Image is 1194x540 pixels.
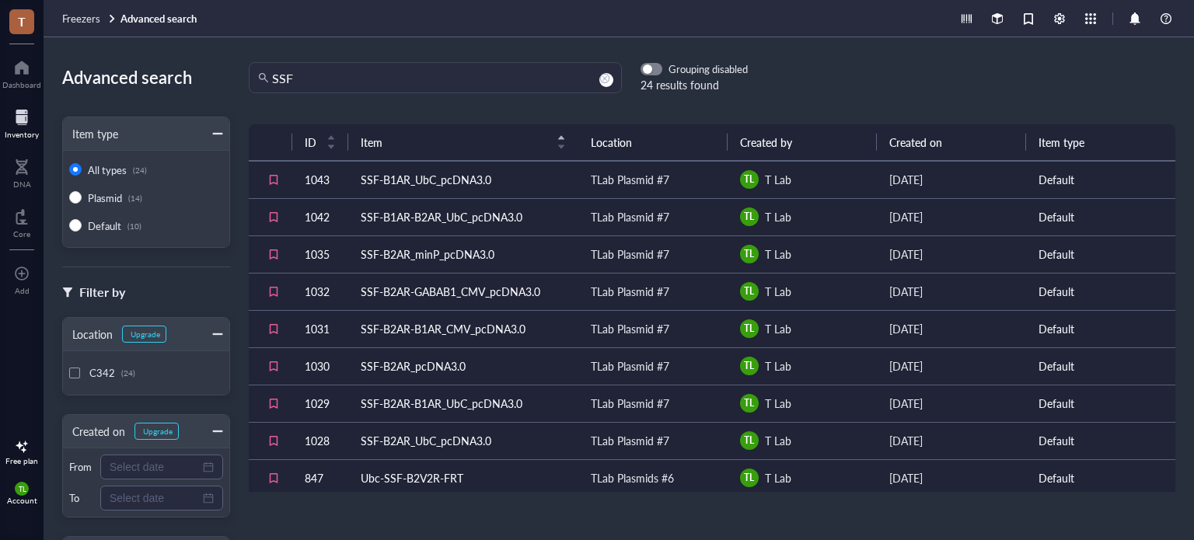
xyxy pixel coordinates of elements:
div: Account [7,496,37,505]
span: TL [18,485,26,493]
span: ID [305,134,317,151]
div: TLab Plasmid #7 [591,171,669,188]
span: T [18,12,26,31]
th: ID [292,124,348,161]
div: [DATE] [889,246,1014,263]
div: (14) [128,193,142,203]
div: TLab Plasmids #6 [591,469,674,486]
th: Item [348,124,578,161]
span: Default [88,218,121,233]
span: TL [744,359,754,373]
div: Location [63,326,113,343]
td: Default [1026,422,1175,459]
span: T Lab [765,395,791,411]
span: Item [361,134,547,151]
td: 1032 [292,273,348,310]
div: [DATE] [889,469,1014,486]
span: TL [744,284,754,298]
span: T Lab [765,358,791,374]
div: [DATE] [889,283,1014,300]
span: T Lab [765,470,791,486]
div: TLab Plasmid #7 [591,320,669,337]
td: 1030 [292,347,348,385]
span: All types [88,162,127,177]
div: (24) [121,368,135,378]
th: Created by [728,124,877,161]
td: SSF-B2AR_UbC_pcDNA3.0 [348,422,578,459]
div: Dashboard [2,80,41,89]
div: (24) [133,165,147,175]
div: Free plan [5,456,38,465]
div: TLab Plasmid #7 [591,283,669,300]
div: TLab Plasmid #7 [591,432,669,449]
div: Inventory [5,130,39,139]
div: [DATE] [889,320,1014,337]
td: SSF-B1AR-B2AR_UbC_pcDNA3.0 [348,198,578,235]
td: 1028 [292,422,348,459]
span: T Lab [765,209,791,225]
span: T Lab [765,172,791,187]
span: TL [744,247,754,261]
span: T Lab [765,246,791,262]
input: Select date [110,458,200,476]
div: Add [15,286,30,295]
td: 1035 [292,235,348,273]
div: Upgrade [131,329,160,339]
td: 1043 [292,161,348,198]
th: Item type [1026,124,1175,161]
span: TL [744,434,754,448]
th: Location [578,124,728,161]
td: Default [1026,273,1175,310]
div: Advanced search [62,62,230,92]
span: TL [744,322,754,336]
a: Dashboard [2,55,41,89]
div: Grouping disabled [669,62,748,76]
div: Item type [63,125,118,142]
td: Ubc-SSF-B2V2R-FRT [348,459,578,496]
td: Default [1026,385,1175,422]
a: Inventory [5,105,39,139]
td: 1029 [292,385,348,422]
td: SSF-B2AR-GABAB1_CMV_pcDNA3.0 [348,273,578,310]
td: Default [1026,459,1175,496]
div: [DATE] [889,208,1014,225]
span: TL [744,172,754,186]
span: Plasmid [88,190,122,205]
td: Default [1026,198,1175,235]
div: [DATE] [889,171,1014,188]
div: [DATE] [889,395,1014,412]
th: Created on [877,124,1026,161]
div: Created on [63,423,125,440]
td: Default [1026,235,1175,273]
span: C342 [89,365,115,380]
td: 1042 [292,198,348,235]
div: TLab Plasmid #7 [591,208,669,225]
input: Select date [110,489,200,507]
div: DNA [13,179,31,189]
div: [DATE] [889,357,1014,375]
div: TLab Plasmid #7 [591,357,669,375]
div: [DATE] [889,432,1014,449]
td: Default [1026,310,1175,347]
td: Default [1026,161,1175,198]
td: 1031 [292,310,348,347]
span: TL [744,210,754,224]
span: T Lab [765,284,791,299]
td: SSF-B2AR_minP_pcDNA3.0 [348,235,578,273]
a: Advanced search [120,12,200,26]
div: From [69,460,94,474]
td: SSF-B2AR_pcDNA3.0 [348,347,578,385]
a: DNA [13,155,31,189]
div: (10) [127,221,141,231]
td: SSF-B2AR-B1AR_UbC_pcDNA3.0 [348,385,578,422]
div: Core [13,229,30,239]
a: Core [13,204,30,239]
td: Default [1026,347,1175,385]
span: T Lab [765,321,791,336]
div: Filter by [79,282,125,302]
td: SSF-B1AR_UbC_pcDNA3.0 [348,161,578,198]
div: TLab Plasmid #7 [591,246,669,263]
td: 847 [292,459,348,496]
div: Upgrade [143,427,173,436]
span: Freezers [62,11,100,26]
